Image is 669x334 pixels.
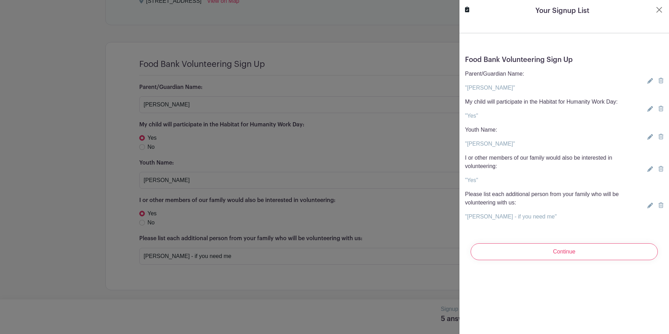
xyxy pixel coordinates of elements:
[465,98,618,106] p: My child will participate in the Habitat for Humanity Work Day:
[465,141,515,147] a: "[PERSON_NAME]"
[465,154,645,171] p: I or other members of our family would also be interested in volunteering:
[465,56,663,64] h5: Food Bank Volunteering Sign Up
[465,70,524,78] p: Parent/Guardian Name:
[465,126,515,134] p: Youth Name:
[465,214,557,220] a: "[PERSON_NAME] - if you need me"
[465,190,645,207] p: Please list each additional person from your family who will be volunteering with us:
[465,177,478,183] a: "Yes"
[471,243,658,260] input: Continue
[535,6,589,16] h5: Your Signup List
[465,113,478,119] a: "Yes"
[655,6,663,14] button: Close
[465,85,515,91] a: "[PERSON_NAME]"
